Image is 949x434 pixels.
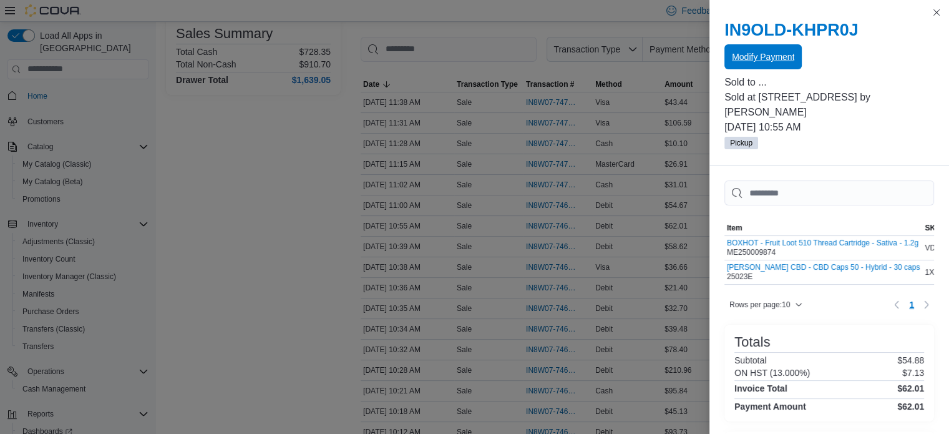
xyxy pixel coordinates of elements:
[929,5,944,20] button: Close this dialog
[925,223,940,233] span: SKU
[724,180,934,205] input: This is a search bar. As you type, the results lower in the page will automatically filter.
[734,383,787,393] h4: Invoice Total
[724,220,922,235] button: Item
[909,298,914,311] span: 1
[897,383,924,393] h4: $62.01
[730,137,752,149] span: Pickup
[919,297,934,312] button: Next page
[724,44,802,69] button: Modify Payment
[904,295,919,315] ul: Pagination for table: MemoryTable from EuiInMemoryTable
[889,295,934,315] nav: Pagination for table: MemoryTable from EuiInMemoryTable
[897,355,924,365] p: $54.88
[734,355,766,365] h6: Subtotal
[727,223,742,233] span: Item
[724,137,758,149] span: Pickup
[724,75,934,90] p: Sold to ...
[734,335,770,350] h3: Totals
[724,297,807,312] button: Rows per page:10
[902,368,924,378] p: $7.13
[897,402,924,412] h4: $62.01
[724,90,934,120] p: Sold at [STREET_ADDRESS] by [PERSON_NAME]
[727,239,918,247] button: BOXHOT - Fruit Loot 510 Thread Cartridge - Sativa - 1.2g
[724,20,934,40] h2: IN9OLD-KHPR0J
[734,368,810,378] h6: ON HST (13.000%)
[732,51,794,63] span: Modify Payment
[729,300,790,310] span: Rows per page : 10
[727,263,920,282] div: 25023E
[727,263,920,272] button: [PERSON_NAME] CBD - CBD Caps 50 - Hybrid - 30 caps
[724,120,934,135] p: [DATE] 10:55 AM
[904,295,919,315] button: Page 1 of 1
[727,239,918,257] div: ME250009874
[889,297,904,312] button: Previous page
[734,402,806,412] h4: Payment Amount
